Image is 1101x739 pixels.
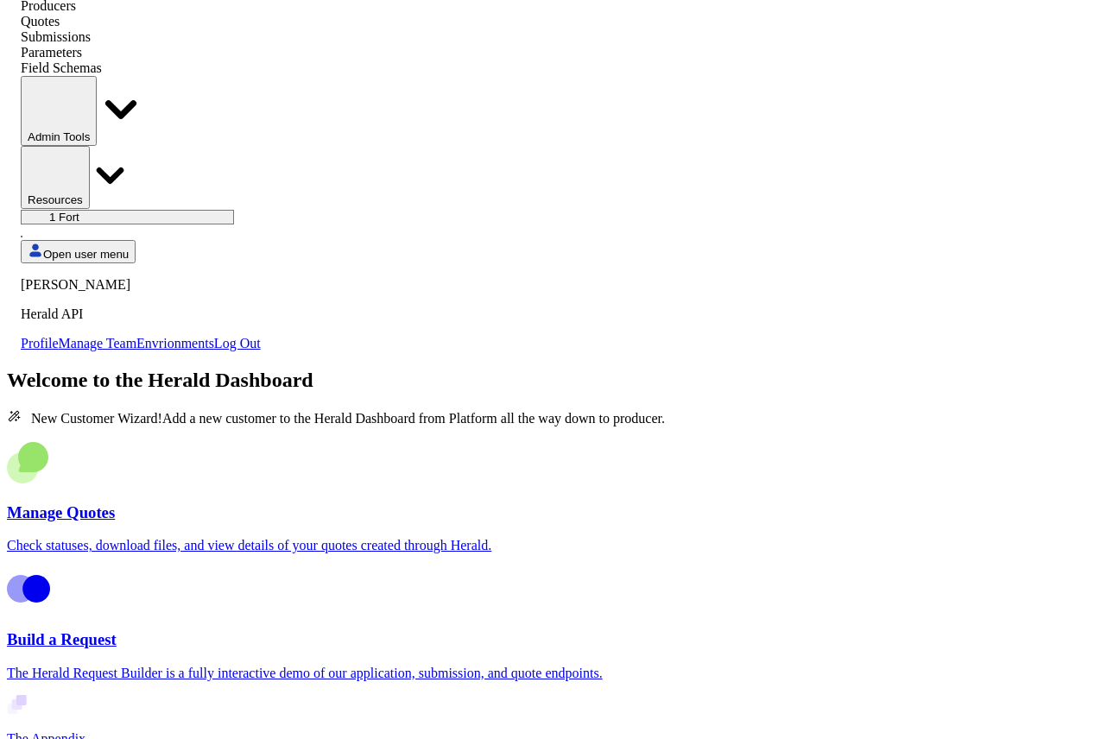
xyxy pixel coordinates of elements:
p: The Herald Request Builder is a fully interactive demo of our application, submission, and quote ... [7,666,1094,681]
span: New Customer Wizard! [31,411,162,426]
p: Check statuses, download files, and view details of your quotes created through Herald. [7,538,1094,553]
a: Envrionments [136,336,214,351]
span: Open user menu [43,248,129,261]
p: Herald API [21,306,261,322]
div: Field Schemas [21,60,261,76]
div: Open user menu [21,277,261,351]
a: Manage QuotesCheck statuses, download files, and view details of your quotes created through Herald. [7,440,1094,553]
a: Profile [21,336,59,351]
p: Add a new customer to the Herald Dashboard from Platform all the way down to producer. [7,409,1094,426]
button: internal dropdown menu [21,76,97,146]
div: Quotes [21,14,261,29]
p: [PERSON_NAME] [21,277,261,293]
button: Resources dropdown menu [21,146,90,209]
h1: Welcome to the Herald Dashboard [7,369,1094,392]
h3: Build a Request [7,630,1094,649]
a: Build a RequestThe Herald Request Builder is a fully interactive demo of our application, submiss... [7,567,1094,680]
a: Manage Team [59,336,137,351]
h3: Manage Quotes [7,503,1094,522]
button: Open user menu [21,240,136,263]
a: Log Out [214,336,261,351]
div: Submissions [21,29,261,45]
div: Parameters [21,45,261,60]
